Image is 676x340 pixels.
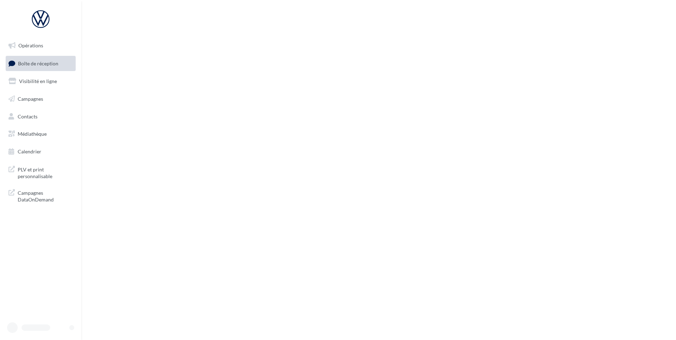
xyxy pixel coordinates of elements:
[4,109,77,124] a: Contacts
[4,127,77,141] a: Médiathèque
[4,74,77,89] a: Visibilité en ligne
[4,162,77,183] a: PLV et print personnalisable
[4,56,77,71] a: Boîte de réception
[19,78,57,84] span: Visibilité en ligne
[18,165,73,180] span: PLV et print personnalisable
[18,96,43,102] span: Campagnes
[18,148,41,154] span: Calendrier
[4,144,77,159] a: Calendrier
[4,185,77,206] a: Campagnes DataOnDemand
[4,92,77,106] a: Campagnes
[18,113,37,119] span: Contacts
[18,188,73,203] span: Campagnes DataOnDemand
[18,42,43,48] span: Opérations
[18,60,58,66] span: Boîte de réception
[18,131,47,137] span: Médiathèque
[4,38,77,53] a: Opérations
